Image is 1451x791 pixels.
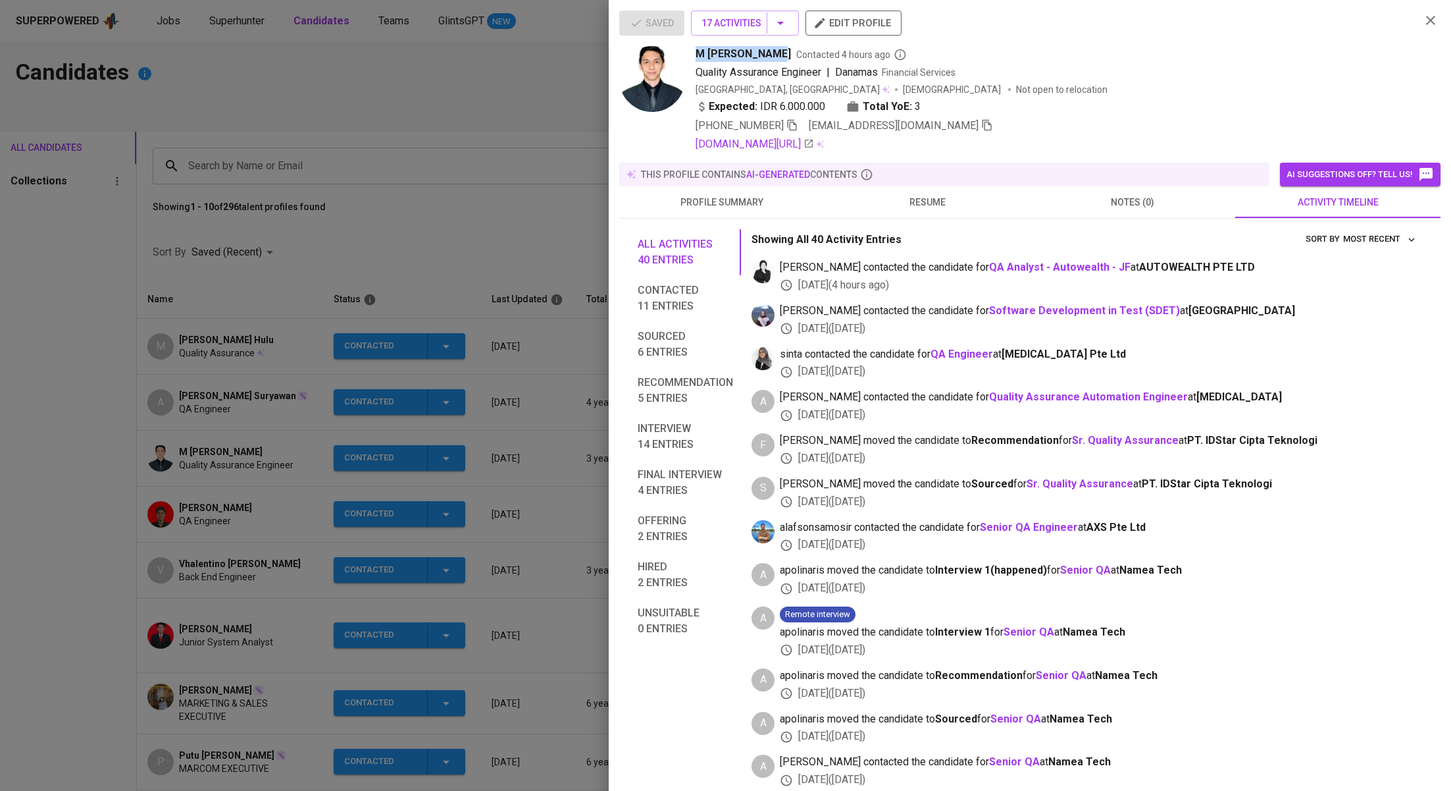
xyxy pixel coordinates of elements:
b: Recommendation [971,434,1059,447]
div: [DATE] ( [DATE] ) [780,581,1419,596]
span: sort by [1306,234,1340,244]
div: [DATE] ( [DATE] ) [780,643,1419,658]
span: Contacted 11 entries [638,283,733,314]
span: M [PERSON_NAME] [696,46,791,62]
a: Software Development in Test (SDET) [989,304,1180,317]
span: Interview 14 entries [638,421,733,452]
span: PT. IDStar Cipta Teknologi [1142,477,1272,490]
a: QA Analyst - Autowealth - JF [989,261,1131,273]
b: Senior QA [1004,626,1054,638]
div: [GEOGRAPHIC_DATA], [GEOGRAPHIC_DATA] [696,83,890,96]
svg: By Batam recruiter [894,48,907,61]
span: Recommendation 5 entries [638,375,733,406]
a: Senior QA [990,713,1041,725]
a: QA Engineer [930,348,993,360]
span: apolinaris moved the candidate to for at [780,625,1419,640]
span: Hired 2 entries [638,559,733,591]
a: Senior QA [989,755,1040,768]
div: [DATE] ( [DATE] ) [780,773,1419,788]
div: [DATE] ( [DATE] ) [780,408,1419,423]
span: PT. IDStar Cipta Teknologi [1187,434,1317,447]
img: 55f617421c95a35c71f067f6ced8950d.jpg [619,46,685,112]
span: AXS Pte Ltd [1086,521,1146,533]
span: [PERSON_NAME] contacted the candidate for at [780,390,1419,405]
img: christine.raharja@glints.com [751,304,775,327]
span: Most Recent [1343,232,1416,247]
span: AI-generated [746,169,810,180]
span: Financial Services [882,67,955,78]
span: 3 [915,99,921,115]
span: apolinaris moved the candidate to for at [780,668,1419,684]
span: sinta contacted the candidate for at [780,347,1419,362]
div: S [751,477,775,500]
span: profile summary [627,194,817,211]
a: edit profile [805,17,902,28]
span: activity timeline [1243,194,1433,211]
span: [PERSON_NAME] moved the candidate to for at [780,433,1419,449]
span: [PERSON_NAME] contacted the candidate for at [780,304,1419,319]
img: medwi@glints.com [751,260,775,283]
img: sinta.windasari@glints.com [751,347,775,370]
span: notes (0) [1038,194,1227,211]
b: Sourced [971,477,1013,490]
span: Quality Assurance Engineer [696,66,821,78]
span: 17 Activities [701,15,788,32]
b: Sr. Quality Assurance [1072,434,1179,447]
a: Quality Assurance Automation Engineer [989,391,1188,403]
b: Sourced [935,713,977,725]
span: | [827,65,830,80]
b: Interview 1 [935,626,990,638]
span: AI suggestions off? Tell us! [1286,167,1434,182]
div: A [751,755,775,778]
span: Danamas [835,66,878,78]
span: Remote interview [780,609,855,621]
b: Senior QA [1036,669,1086,682]
a: Sr. Quality Assurance [1027,477,1133,490]
div: [DATE] ( [DATE] ) [780,537,1419,553]
p: Not open to relocation [1016,83,1107,96]
span: apolinaris moved the candidate to for at [780,712,1419,727]
div: A [751,563,775,586]
div: A [751,712,775,735]
div: [DATE] ( [DATE] ) [780,686,1419,701]
span: Final interview 4 entries [638,467,733,499]
button: 17 Activities [691,11,799,36]
div: [DATE] ( [DATE] ) [780,364,1419,379]
span: alafsonsamosir contacted the candidate for at [780,520,1419,535]
span: [PERSON_NAME] moved the candidate to for at [780,477,1419,492]
span: Namea Tech [1119,564,1182,576]
span: Namea Tech [1050,713,1112,725]
b: Expected: [709,99,757,115]
div: F [751,433,775,456]
a: [DOMAIN_NAME][URL] [696,136,814,152]
div: [DATE] ( [DATE] ) [780,729,1419,744]
span: [PERSON_NAME] contacted the candidate for at [780,260,1419,275]
span: Offering 2 entries [638,513,733,545]
span: Sourced 6 entries [638,329,733,360]
span: resume [832,194,1022,211]
span: [EMAIL_ADDRESS][DOMAIN_NAME] [809,119,979,132]
span: edit profile [816,14,891,32]
a: Senior QA [1060,564,1111,576]
img: alafson@glints.com [751,520,775,543]
div: [DATE] ( [DATE] ) [780,495,1419,510]
b: Interview 1 ( happened ) [935,564,1047,576]
span: Namea Tech [1095,669,1158,682]
span: [GEOGRAPHIC_DATA] [1188,304,1295,317]
span: All activities 40 entries [638,236,733,268]
span: Contacted 4 hours ago [796,48,907,61]
div: [DATE] ( [DATE] ) [780,321,1419,337]
span: [PHONE_NUMBER] [696,119,784,132]
a: Senior QA Engineer [980,521,1078,533]
b: Recommendation [935,669,1023,682]
div: A [751,668,775,692]
span: Namea Tech [1048,755,1111,768]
